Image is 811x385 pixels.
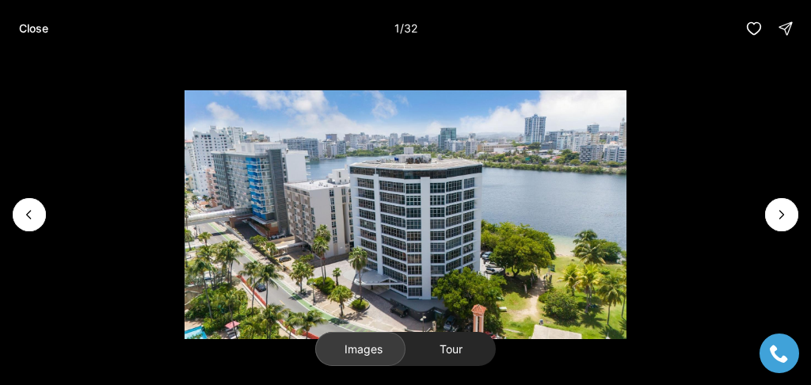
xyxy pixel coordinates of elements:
[10,13,58,44] button: Close
[405,332,496,367] button: Tour
[765,198,798,231] button: Next slide
[315,332,405,367] button: Images
[394,21,417,35] p: 1 / 32
[19,22,48,35] p: Close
